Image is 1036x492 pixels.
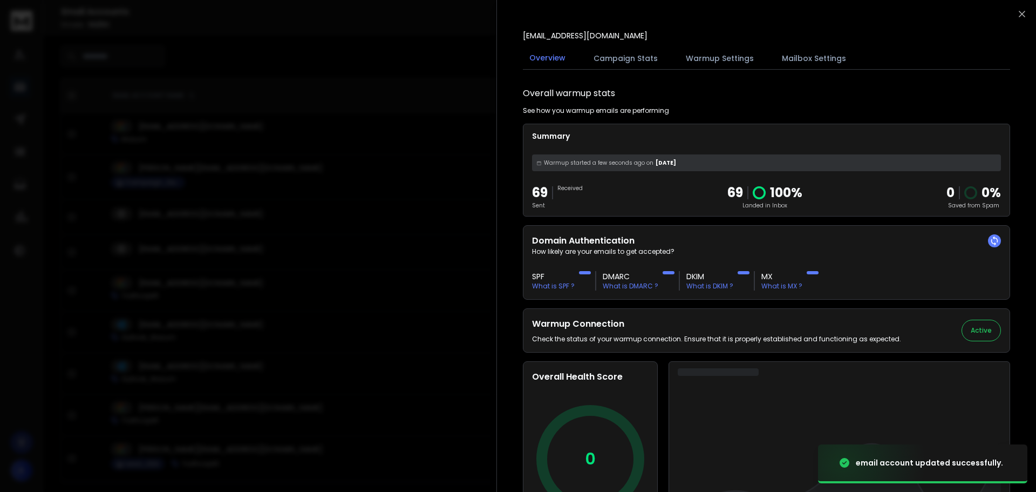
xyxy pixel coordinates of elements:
[587,46,664,70] button: Campaign Stats
[532,184,548,201] p: 69
[775,46,853,70] button: Mailbox Settings
[679,46,760,70] button: Warmup Settings
[603,271,658,282] h3: DMARC
[532,234,1001,247] h2: Domain Authentication
[523,87,615,100] h1: Overall warmup stats
[962,320,1001,341] button: Active
[544,159,653,167] span: Warmup started a few seconds ago on
[603,282,658,291] p: What is DMARC ?
[532,318,901,331] h2: Warmup Connection
[532,335,901,343] p: Check the status of your warmup connection. Ensure that it is properly established and functionin...
[532,271,575,282] h3: SPF
[532,131,1001,141] p: Summary
[946,184,955,201] strong: 0
[761,282,802,291] p: What is MX ?
[523,30,647,41] p: [EMAIL_ADDRESS][DOMAIN_NAME]
[532,201,548,210] p: Sent
[686,282,733,291] p: What is DKIM ?
[770,184,802,201] p: 100 %
[761,271,802,282] h3: MX
[585,449,596,469] p: 0
[532,282,575,291] p: What is SPF ?
[982,184,1001,201] p: 0 %
[946,201,1001,210] p: Saved from Spam
[727,184,743,201] p: 69
[532,370,649,383] h2: Overall Health Score
[727,201,802,210] p: Landed in Inbox
[532,154,1001,171] div: [DATE]
[523,46,572,71] button: Overview
[523,106,669,115] p: See how you warmup emails are performing
[557,184,583,192] p: Received
[532,247,1001,256] p: How likely are your emails to get accepted?
[686,271,733,282] h3: DKIM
